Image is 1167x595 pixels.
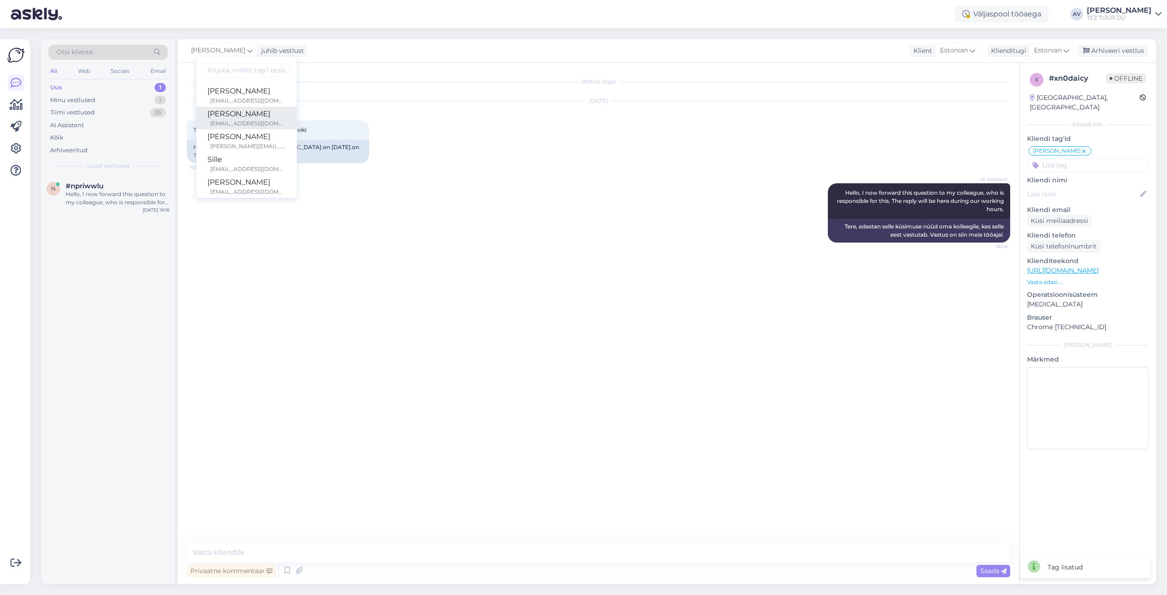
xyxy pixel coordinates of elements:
[837,189,1005,212] span: Hello, I now forward this question to my colleague, who is responsible for this. The reply will b...
[1033,148,1081,154] span: [PERSON_NAME]
[1027,120,1149,129] div: Kliendi info
[187,565,276,577] div: Privaatne kommentaar
[210,165,286,173] div: [EMAIL_ADDRESS][DOMAIN_NAME]
[1027,256,1149,266] p: Klienditeekond
[210,142,286,150] div: [PERSON_NAME][EMAIL_ADDRESS][DOMAIN_NAME]
[1027,215,1092,227] div: Küsi meiliaadressi
[1027,278,1149,286] p: Vaata edasi ...
[1027,134,1149,144] p: Kliendi tag'id
[87,162,129,170] span: Uued vestlused
[50,108,95,117] div: Tiimi vestlused
[66,182,103,190] span: #npriwwlu
[1027,300,1149,309] p: [MEDICAL_DATA]
[1070,8,1083,21] div: AV
[149,65,168,77] div: Email
[1027,341,1149,349] div: [PERSON_NAME]
[1027,205,1149,215] p: Kliendi email
[187,97,1010,105] div: [DATE]
[57,47,93,57] span: Otsi kliente
[191,46,245,56] span: [PERSON_NAME]
[50,83,62,92] div: Uus
[207,131,286,142] div: [PERSON_NAME]
[1027,176,1149,185] p: Kliendi nimi
[187,78,1010,86] div: Vestlus algas
[196,84,297,107] a: [PERSON_NAME][EMAIL_ADDRESS][DOMAIN_NAME]
[193,126,306,133] span: Tere. Kas [DATE].on lendu Sharm El sheiki
[155,96,166,105] div: 1
[187,140,369,163] div: Hello. Is there a flight to [GEOGRAPHIC_DATA] on [DATE].on ?
[207,177,286,188] div: [PERSON_NAME]
[66,190,170,207] div: Hello, I now forward this question to my colleague, who is responsible for this. The reply will b...
[940,46,968,56] span: Estonian
[1078,45,1148,57] div: Arhiveeri vestlus
[973,176,1007,183] span: AI Assistent
[258,46,304,56] div: juhib vestlust
[204,63,289,78] input: Kirjuta, millist tag'i otsid
[1028,189,1138,199] input: Lisa nimi
[210,188,286,196] div: [EMAIL_ADDRESS][DOMAIN_NAME]
[1087,7,1162,21] a: [PERSON_NAME]TEZ TOUR OÜ
[48,65,59,77] div: All
[196,107,297,129] a: [PERSON_NAME][EMAIL_ADDRESS][DOMAIN_NAME]
[1027,313,1149,322] p: Brauser
[50,146,88,155] div: Arhiveeritud
[196,152,297,175] a: Sille[EMAIL_ADDRESS][DOMAIN_NAME]
[1030,93,1140,112] div: [GEOGRAPHIC_DATA], [GEOGRAPHIC_DATA]
[109,65,131,77] div: Socials
[1087,14,1152,21] div: TEZ TOUR OÜ
[1027,290,1149,300] p: Operatsioonisüsteem
[155,83,166,92] div: 1
[1048,563,1083,572] div: Tag lisatud
[1106,73,1146,83] span: Offline
[1087,7,1152,14] div: [PERSON_NAME]
[828,219,1010,243] div: Tere, edastan selle küsimuse nüüd oma kolleegile, kes selle eest vastutab. Vastus on siin meie tö...
[1049,73,1106,84] div: # xn0daicy
[1035,76,1038,83] span: x
[150,108,166,117] div: 26
[196,175,297,198] a: [PERSON_NAME][EMAIL_ADDRESS][DOMAIN_NAME]
[1027,322,1149,332] p: Chrome [TECHNICAL_ID]
[50,133,63,142] div: Kõik
[1027,355,1149,364] p: Märkmed
[1027,240,1100,253] div: Küsi telefoninumbrit
[190,164,224,171] span: 16:06
[980,567,1007,575] span: Saada
[210,119,286,128] div: [EMAIL_ADDRESS][DOMAIN_NAME]
[210,97,286,105] div: [EMAIL_ADDRESS][DOMAIN_NAME]
[955,6,1048,22] div: Väljaspool tööaega
[143,207,170,213] div: [DATE] 16:16
[207,86,286,97] div: [PERSON_NAME]
[207,154,286,165] div: Sille
[910,46,932,56] div: Klient
[196,129,297,152] a: [PERSON_NAME][PERSON_NAME][EMAIL_ADDRESS][DOMAIN_NAME]
[1027,231,1149,240] p: Kliendi telefon
[50,96,95,105] div: Minu vestlused
[987,46,1026,56] div: Klienditugi
[51,185,56,192] span: n
[207,109,286,119] div: [PERSON_NAME]
[1027,158,1149,172] input: Lisa tag
[7,47,25,64] img: Askly Logo
[973,243,1007,250] span: 16:06
[1027,266,1099,274] a: [URL][DOMAIN_NAME]
[76,65,92,77] div: Web
[1034,46,1062,56] span: Estonian
[50,121,84,130] div: AI Assistent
